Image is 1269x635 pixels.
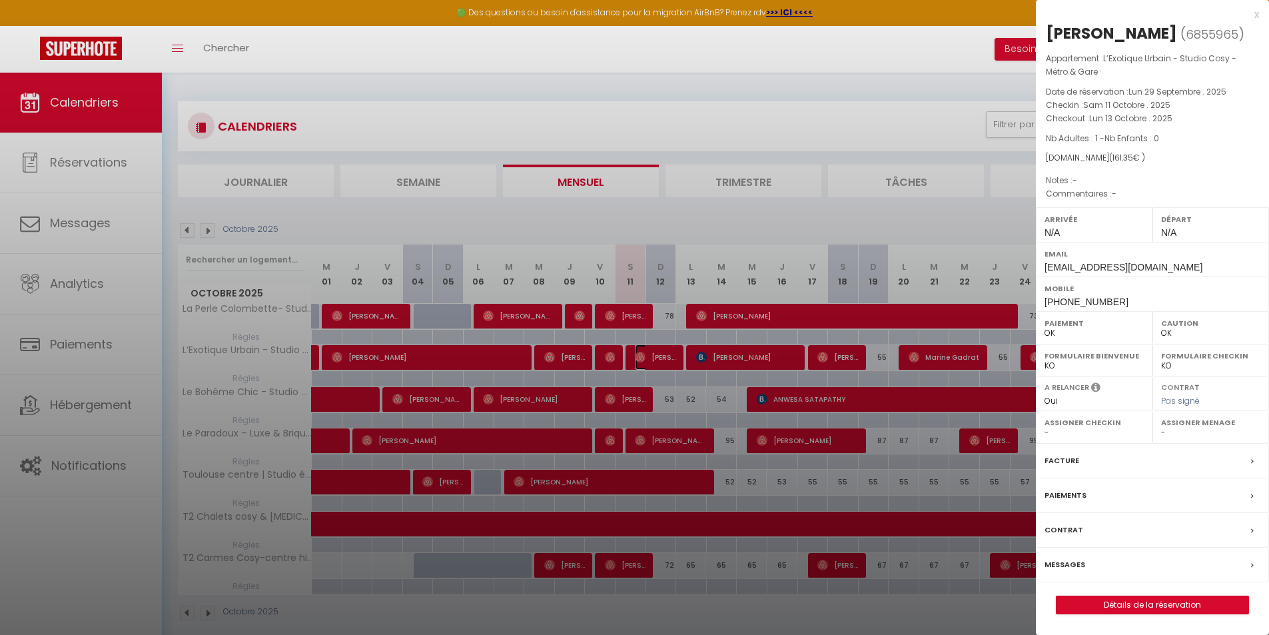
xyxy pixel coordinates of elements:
[1046,152,1259,165] div: [DOMAIN_NAME]
[1045,262,1202,273] span: [EMAIL_ADDRESS][DOMAIN_NAME]
[1045,213,1144,226] label: Arrivée
[1161,227,1176,238] span: N/A
[1161,382,1200,390] label: Contrat
[1045,523,1083,537] label: Contrat
[1056,596,1249,614] button: Détails de la réservation
[1045,488,1086,502] label: Paiements
[1045,297,1128,307] span: [PHONE_NUMBER]
[1045,416,1144,429] label: Assigner Checkin
[1045,317,1144,330] label: Paiement
[1036,7,1259,23] div: x
[1161,213,1260,226] label: Départ
[1046,99,1259,112] p: Checkin :
[1057,596,1248,614] a: Détails de la réservation
[1045,247,1260,261] label: Email
[1045,227,1060,238] span: N/A
[1045,349,1144,362] label: Formulaire Bienvenue
[1180,25,1244,43] span: ( )
[1112,152,1133,163] span: 161.35
[1091,382,1100,396] i: Sélectionner OUI si vous souhaiter envoyer les séquences de messages post-checkout
[1045,382,1089,393] label: A relancer
[1161,317,1260,330] label: Caution
[1109,152,1145,163] span: ( € )
[1046,53,1236,77] span: L’Exotique Urbain - Studio Cosy - Métro & Gare
[1161,349,1260,362] label: Formulaire Checkin
[1104,133,1159,144] span: Nb Enfants : 0
[1045,282,1260,295] label: Mobile
[1046,133,1159,144] span: Nb Adultes : 1 -
[1046,23,1177,44] div: [PERSON_NAME]
[1128,86,1226,97] span: Lun 29 Septembre . 2025
[1046,52,1259,79] p: Appartement :
[1046,174,1259,187] p: Notes :
[1046,85,1259,99] p: Date de réservation :
[1089,113,1172,124] span: Lun 13 Octobre . 2025
[1045,558,1085,572] label: Messages
[1112,188,1116,199] span: -
[1186,26,1238,43] span: 6855965
[1161,416,1260,429] label: Assigner Menage
[1046,187,1259,201] p: Commentaires :
[1046,112,1259,125] p: Checkout :
[1083,99,1170,111] span: Sam 11 Octobre . 2025
[1045,454,1079,468] label: Facture
[1161,395,1200,406] span: Pas signé
[1072,175,1077,186] span: -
